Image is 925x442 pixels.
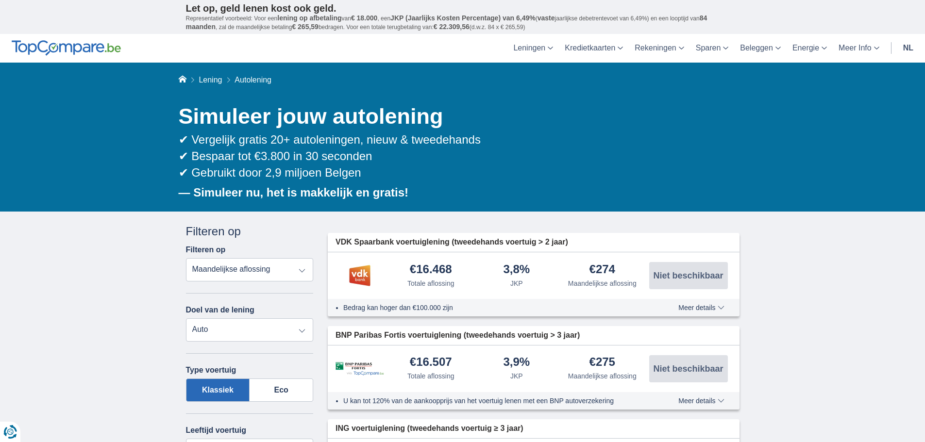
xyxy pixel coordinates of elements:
span: € 22.309,56 [434,23,470,31]
p: Representatief voorbeeld: Voor een van , een ( jaarlijkse debetrentevoet van 6,49%) en een loopti... [186,14,740,32]
span: JKP (Jaarlijks Kosten Percentage) van 6,49% [390,14,536,22]
p: Let op, geld lenen kost ook geld. [186,2,740,14]
img: TopCompare [12,40,121,56]
span: 84 maanden [186,14,707,31]
div: 3,9% [503,356,530,369]
div: JKP [510,371,523,381]
a: Energie [787,34,833,63]
span: € 265,59 [292,23,319,31]
img: product.pl.alt BNP Paribas Fortis [336,362,384,376]
li: U kan tot 120% van de aankoopprijs van het voertuig lenen met een BNP autoverzekering [343,396,643,406]
button: Niet beschikbaar [649,262,728,289]
a: Home [179,76,186,84]
div: Maandelijkse aflossing [568,371,637,381]
span: lening op afbetaling [277,14,341,22]
label: Doel van de lening [186,306,254,314]
span: BNP Paribas Fortis voertuiglening (tweedehands voertuig > 3 jaar) [336,330,580,341]
a: Beleggen [734,34,787,63]
a: Meer Info [833,34,885,63]
span: VDK Spaarbank voertuiglening (tweedehands voertuig > 2 jaar) [336,237,568,248]
span: Meer details [678,304,724,311]
label: Leeftijd voertuig [186,426,246,435]
a: Kredietkaarten [559,34,629,63]
div: €274 [589,263,615,277]
a: Rekeningen [629,34,690,63]
div: Totale aflossing [407,278,454,288]
a: Lening [199,76,222,84]
span: Autolening [235,76,271,84]
div: €16.507 [410,356,452,369]
label: Klassiek [186,378,250,402]
span: Niet beschikbaar [653,364,723,373]
div: €275 [589,356,615,369]
button: Meer details [671,304,731,311]
button: Meer details [671,397,731,405]
button: Niet beschikbaar [649,355,728,382]
div: €16.468 [410,263,452,277]
span: € 18.000 [351,14,378,22]
div: Filteren op [186,223,314,240]
b: — Simuleer nu, het is makkelijk en gratis! [179,186,409,199]
span: vaste [538,14,555,22]
span: ING voertuiglening (tweedehands voertuig ≥ 3 jaar) [336,423,523,434]
span: Niet beschikbaar [653,271,723,280]
label: Type voertuig [186,366,236,375]
h1: Simuleer jouw autolening [179,101,740,131]
span: Meer details [678,397,724,404]
a: Leningen [507,34,559,63]
div: Totale aflossing [407,371,454,381]
a: Sparen [690,34,735,63]
div: JKP [510,278,523,288]
div: Maandelijkse aflossing [568,278,637,288]
a: nl [897,34,919,63]
div: 3,8% [503,263,530,277]
img: product.pl.alt VDK bank [336,263,384,288]
li: Bedrag kan hoger dan €100.000 zijn [343,303,643,312]
label: Filteren op [186,246,226,254]
label: Eco [250,378,313,402]
div: ✔ Vergelijk gratis 20+ autoleningen, nieuw & tweedehands ✔ Bespaar tot €3.800 in 30 seconden ✔ Ge... [179,131,740,181]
